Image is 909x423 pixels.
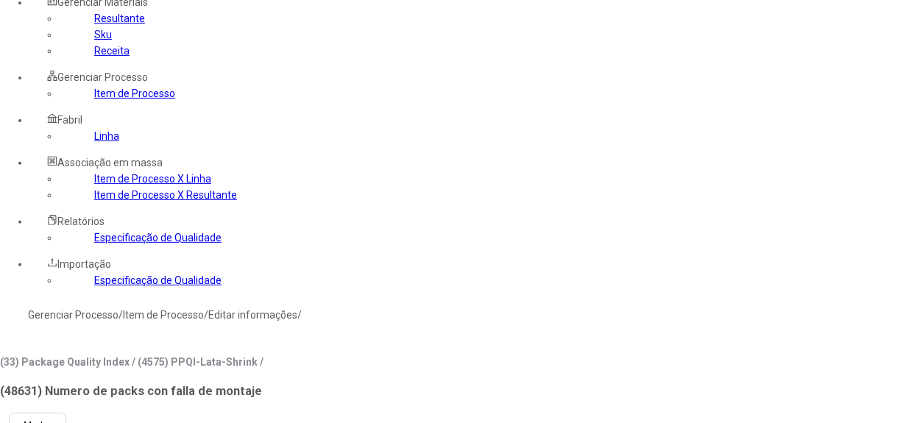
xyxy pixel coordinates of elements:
[94,189,237,201] a: Item de Processo X Resultante
[57,216,105,227] span: Relatórios
[297,309,302,321] nz-breadcrumb-separator: /
[57,71,148,83] span: Gerenciar Processo
[123,309,204,321] a: Item de Processo
[94,88,175,99] a: Item de Processo
[94,13,145,24] a: Resultante
[57,258,111,270] span: Importação
[204,309,208,321] nz-breadcrumb-separator: /
[94,29,112,40] a: Sku
[94,130,119,142] a: Linha
[94,45,130,57] a: Receita
[119,309,123,321] nz-breadcrumb-separator: /
[94,173,211,185] a: Item de Processo X Linha
[57,157,163,168] span: Associação em massa
[208,309,297,321] a: Editar informações
[57,114,82,126] span: Fabril
[94,232,222,244] a: Especificação de Qualidade
[28,309,119,321] a: Gerenciar Processo
[94,274,222,286] a: Especificação de Qualidade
